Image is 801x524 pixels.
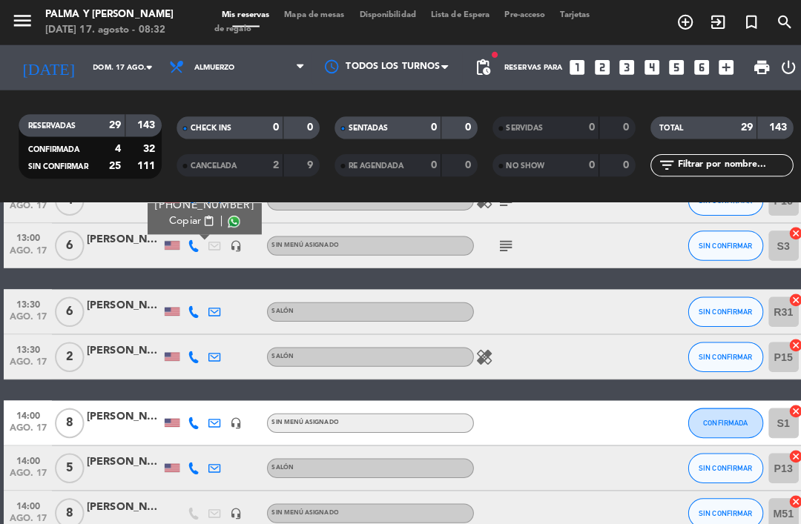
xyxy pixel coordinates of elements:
[765,13,782,30] i: search
[467,58,485,76] span: pending_actions
[649,154,667,172] i: filter_list
[689,238,742,246] span: SIN CONFIRMAR
[9,462,46,479] span: ago. 17
[138,58,156,76] i: arrow_drop_down
[679,228,753,257] button: SIN CONFIRMAR
[343,160,398,168] span: RE AGENDADA
[113,142,119,152] strong: 4
[679,337,753,367] button: SIN CONFIRMAR
[778,442,793,457] i: cancel
[343,123,383,130] span: SENTADAS
[778,223,793,238] i: cancel
[303,158,312,168] strong: 9
[778,288,793,303] i: cancel
[9,308,46,325] span: ago. 17
[226,411,238,423] i: headset_mic
[689,502,742,510] span: SIN CONFIRMAR
[584,57,604,76] i: looks_two
[615,158,624,168] strong: 0
[85,228,159,245] div: [PERSON_NAME]
[707,57,726,76] i: add_box
[226,500,238,512] i: headset_mic
[499,160,537,168] span: NO SHOW
[609,57,628,76] i: looks_3
[778,333,793,348] i: cancel
[742,58,760,76] span: print
[11,9,33,36] button: menu
[581,158,587,168] strong: 0
[658,57,677,76] i: looks_5
[679,293,753,322] button: SIN CONFIRMAR
[679,447,753,477] button: SIN CONFIRMAR
[679,402,753,432] button: CONFIRMADA
[498,63,555,71] span: Reservas para
[85,402,159,419] div: [PERSON_NAME]
[303,121,312,131] strong: 0
[85,447,159,464] div: [PERSON_NAME]
[191,63,231,71] span: Almuerzo
[54,402,83,432] span: 8
[469,343,487,361] i: healing
[11,51,85,82] i: [DATE]
[659,9,692,34] span: RESERVAR MESA
[9,506,46,523] span: ago. 17
[154,195,251,210] div: [PHONE_NUMBER]
[268,304,289,310] span: Salón
[85,337,159,354] div: [PERSON_NAME]
[581,121,587,131] strong: 0
[27,144,79,151] span: CONFIRMADA
[217,210,220,226] span: |
[9,198,46,215] span: ago. 17
[268,458,289,464] span: Salón
[689,457,742,465] span: SIN CONFIRMAR
[769,58,787,76] i: power_settings_new
[108,159,119,169] strong: 25
[211,11,273,19] span: Mis reservas
[459,158,468,168] strong: 0
[268,239,334,245] span: Sin menú asignado
[757,9,790,34] span: BUSCAR
[9,417,46,434] span: ago. 17
[425,158,431,168] strong: 0
[136,119,156,129] strong: 143
[9,291,46,308] span: 13:30
[560,57,579,76] i: looks_one
[268,414,334,419] span: Sin menú asignado
[269,121,275,131] strong: 0
[418,11,490,19] span: Lista de Espera
[54,228,83,257] span: 6
[27,161,87,168] span: SIN CONFIRMAR
[689,348,742,356] span: SIN CONFIRMAR
[54,337,83,367] span: 2
[484,50,492,59] span: fiber_manual_record
[9,225,46,242] span: 13:00
[167,210,198,226] span: Copiar
[778,398,793,413] i: cancel
[201,213,212,224] span: content_paste
[9,445,46,462] span: 14:00
[108,119,119,129] strong: 29
[778,487,793,502] i: cancel
[693,413,737,421] span: CONFIRMADA
[226,236,238,248] i: headset_mic
[732,13,750,30] i: turned_in_not
[188,160,234,168] span: CANCELADA
[44,22,171,37] div: [DATE] 17. agosto - 08:32
[188,123,228,130] span: CHECK INS
[27,121,75,128] span: RESERVADAS
[759,121,779,131] strong: 143
[667,13,685,30] i: add_circle_outline
[54,293,83,322] span: 6
[136,159,156,169] strong: 111
[85,293,159,310] div: [PERSON_NAME]
[679,491,753,521] button: SIN CONFIRMAR
[11,9,33,31] i: menu
[725,9,757,34] span: Reserva especial
[268,194,289,200] span: Salón
[54,491,83,521] span: 8
[633,57,653,76] i: looks_4
[692,9,725,34] span: WALK IN
[499,123,535,130] span: SERVIDAS
[425,121,431,131] strong: 0
[9,400,46,417] span: 14:00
